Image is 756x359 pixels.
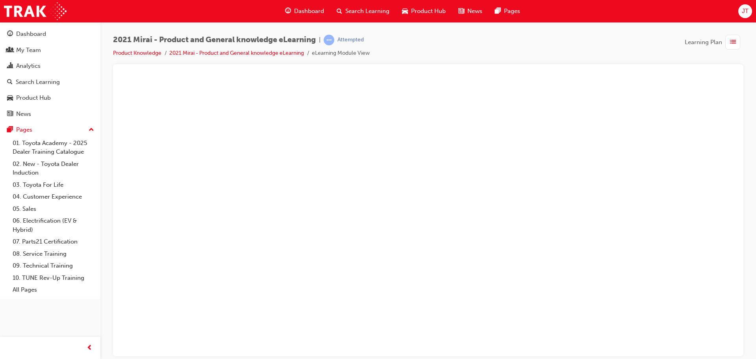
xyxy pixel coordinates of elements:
a: 09. Technical Training [9,260,97,272]
span: search-icon [337,6,342,16]
span: pages-icon [7,126,13,134]
div: News [16,110,31,119]
a: 04. Customer Experience [9,191,97,203]
span: guage-icon [7,31,13,38]
span: Dashboard [294,7,324,16]
a: 08. Service Training [9,248,97,260]
span: chart-icon [7,63,13,70]
a: My Team [3,43,97,58]
a: News [3,107,97,121]
div: Product Hub [16,93,51,102]
span: news-icon [7,111,13,118]
a: All Pages [9,284,97,296]
span: Product Hub [411,7,446,16]
a: Product Hub [3,91,97,105]
span: list-icon [730,37,736,47]
a: Product Knowledge [113,50,161,56]
a: 02. New - Toyota Dealer Induction [9,158,97,179]
div: Dashboard [16,30,46,39]
div: Attempted [337,36,364,44]
button: Pages [3,123,97,137]
a: news-iconNews [452,3,489,19]
div: Analytics [16,61,41,71]
img: Trak [4,2,67,20]
span: search-icon [7,79,13,86]
a: 01. Toyota Academy - 2025 Dealer Training Catalogue [9,137,97,158]
a: Search Learning [3,75,97,89]
a: 2021 Mirai - Product and General knowledge eLearning [169,50,304,56]
a: 10. TUNE Rev-Up Training [9,272,97,284]
a: guage-iconDashboard [279,3,330,19]
span: prev-icon [87,343,93,353]
a: Analytics [3,59,97,73]
span: Pages [504,7,520,16]
span: Learning Plan [685,38,722,47]
span: car-icon [402,6,408,16]
span: car-icon [7,95,13,102]
a: Dashboard [3,27,97,41]
span: up-icon [89,125,94,135]
span: pages-icon [495,6,501,16]
span: 2021 Mirai - Product and General knowledge eLearning [113,35,316,45]
a: search-iconSearch Learning [330,3,396,19]
button: JT [738,4,752,18]
a: 05. Sales [9,203,97,215]
div: My Team [16,46,41,55]
span: people-icon [7,47,13,54]
span: News [467,7,482,16]
a: 06. Electrification (EV & Hybrid) [9,215,97,236]
span: news-icon [458,6,464,16]
span: | [319,35,321,45]
a: 03. Toyota For Life [9,179,97,191]
a: 07. Parts21 Certification [9,236,97,248]
div: Pages [16,125,32,134]
span: JT [742,7,749,16]
span: guage-icon [285,6,291,16]
span: Search Learning [345,7,389,16]
button: Learning Plan [685,35,743,50]
li: eLearning Module View [312,49,370,58]
span: learningRecordVerb_ATTEMPT-icon [324,35,334,45]
a: car-iconProduct Hub [396,3,452,19]
button: DashboardMy TeamAnalyticsSearch LearningProduct HubNews [3,25,97,123]
div: Search Learning [16,78,60,87]
a: pages-iconPages [489,3,526,19]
